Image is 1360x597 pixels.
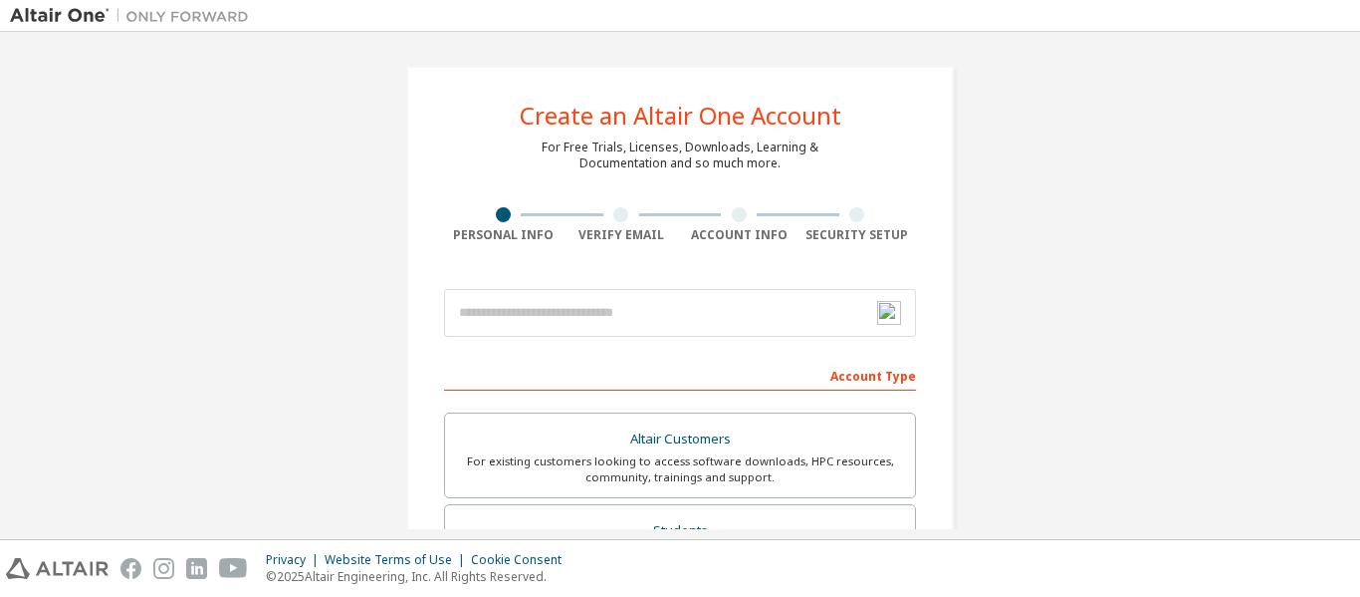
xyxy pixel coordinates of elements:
img: Altair One [10,6,259,26]
div: Security Setup [798,227,917,243]
div: Students [457,517,903,545]
div: For existing customers looking to access software downloads, HPC resources, community, trainings ... [457,453,903,485]
img: altair_logo.svg [6,558,109,579]
p: © 2025 Altair Engineering, Inc. All Rights Reserved. [266,568,573,585]
img: linkedin.svg [186,558,207,579]
div: Verify Email [563,227,681,243]
div: Account Type [444,359,916,391]
div: Altair Customers [457,426,903,453]
div: For Free Trials, Licenses, Downloads, Learning & Documentation and so much more. [542,140,818,171]
div: Account Info [680,227,798,243]
div: Personal Info [444,227,563,243]
div: Website Terms of Use [325,552,471,568]
img: instagram.svg [153,558,174,579]
img: youtube.svg [219,558,248,579]
img: facebook.svg [120,558,141,579]
div: Create an Altair One Account [520,104,841,128]
img: npw-badge-icon.svg [877,301,901,325]
div: Cookie Consent [471,552,573,568]
div: Privacy [266,552,325,568]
